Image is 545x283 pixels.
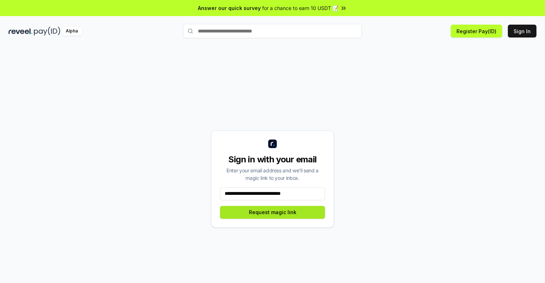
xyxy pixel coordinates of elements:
button: Sign In [508,25,536,37]
img: pay_id [34,27,60,36]
button: Request magic link [220,206,325,219]
span: for a chance to earn 10 USDT 📝 [262,4,339,12]
div: Sign in with your email [220,154,325,165]
div: Alpha [62,27,82,36]
div: Enter your email address and we’ll send a magic link to your inbox. [220,167,325,182]
img: logo_small [268,140,277,148]
button: Register Pay(ID) [451,25,502,37]
span: Answer our quick survey [198,4,261,12]
img: reveel_dark [9,27,32,36]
